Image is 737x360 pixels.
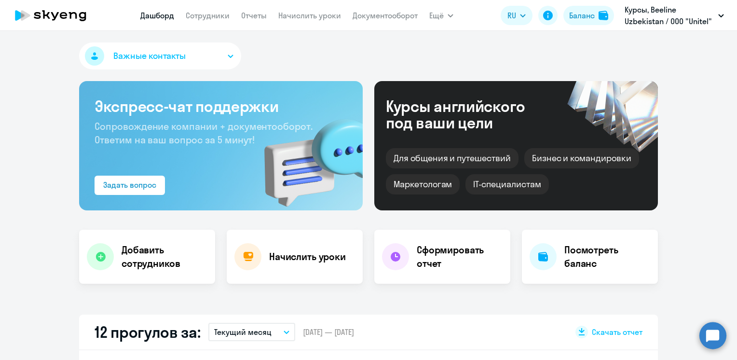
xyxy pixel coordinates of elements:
[241,11,267,20] a: Отчеты
[278,11,341,20] a: Начислить уроки
[386,98,551,131] div: Курсы английского под ваши цели
[95,120,313,146] span: Сопровождение компании + документооборот. Ответим на ваш вопрос за 5 минут!
[269,250,346,263] h4: Начислить уроки
[501,6,532,25] button: RU
[386,174,460,194] div: Маркетологам
[625,4,714,27] p: Курсы, Beeline Uzbekistan / ООО "Unitel"
[524,148,639,168] div: Бизнес и командировки
[507,10,516,21] span: RU
[303,327,354,337] span: [DATE] — [DATE]
[465,174,548,194] div: IT-специалистам
[95,176,165,195] button: Задать вопрос
[386,148,519,168] div: Для общения и путешествий
[214,326,272,338] p: Текущий месяц
[113,50,186,62] span: Важные контакты
[122,243,207,270] h4: Добавить сотрудников
[592,327,642,337] span: Скачать отчет
[599,11,608,20] img: balance
[620,4,729,27] button: Курсы, Beeline Uzbekistan / ООО "Unitel"
[186,11,230,20] a: Сотрудники
[103,179,156,191] div: Задать вопрос
[208,323,295,341] button: Текущий месяц
[140,11,174,20] a: Дашборд
[95,97,347,116] h3: Экспресс-чат поддержки
[563,6,614,25] button: Балансbalance
[429,6,453,25] button: Ещё
[569,10,595,21] div: Баланс
[79,42,241,69] button: Важные контакты
[95,322,201,342] h2: 12 прогулов за:
[417,243,503,270] h4: Сформировать отчет
[429,10,444,21] span: Ещё
[564,243,650,270] h4: Посмотреть баланс
[353,11,418,20] a: Документооборот
[250,102,363,210] img: bg-img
